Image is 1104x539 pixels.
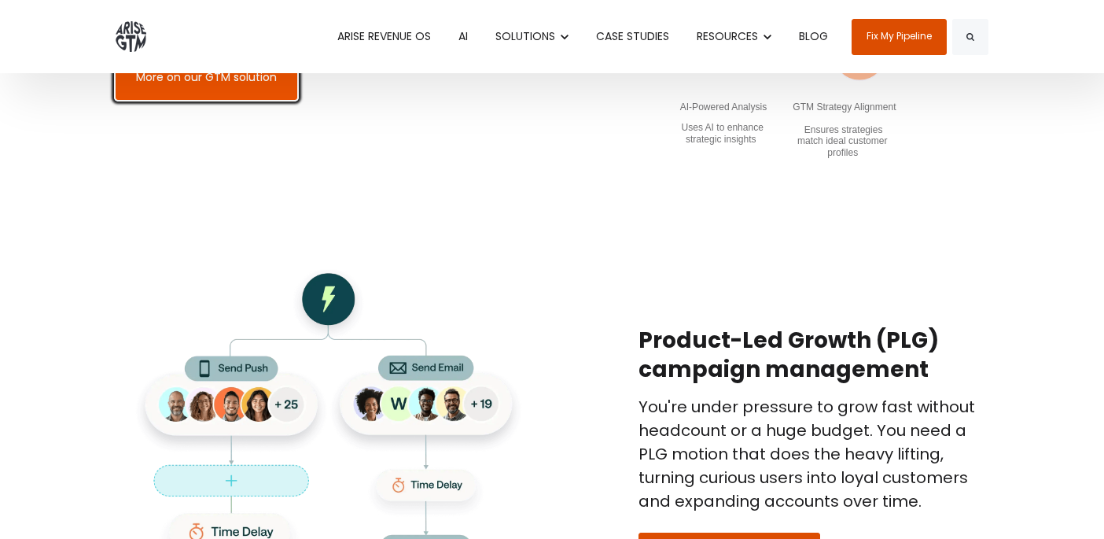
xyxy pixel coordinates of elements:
a: Fix My Pipeline [852,19,947,55]
p: You're under pressure to grow fast without headcount or a huge budget. You need a PLG motion that... [638,395,988,513]
span: RESOURCES [697,28,758,44]
img: ARISE GTM logo grey [116,21,146,52]
span: Show submenu for RESOURCES [697,28,697,29]
h2: Product-Led Growth (PLG) campaign management [638,326,988,386]
span: SOLUTIONS [495,28,555,44]
button: Search [952,19,988,55]
a: More on our GTM solution [116,56,297,100]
